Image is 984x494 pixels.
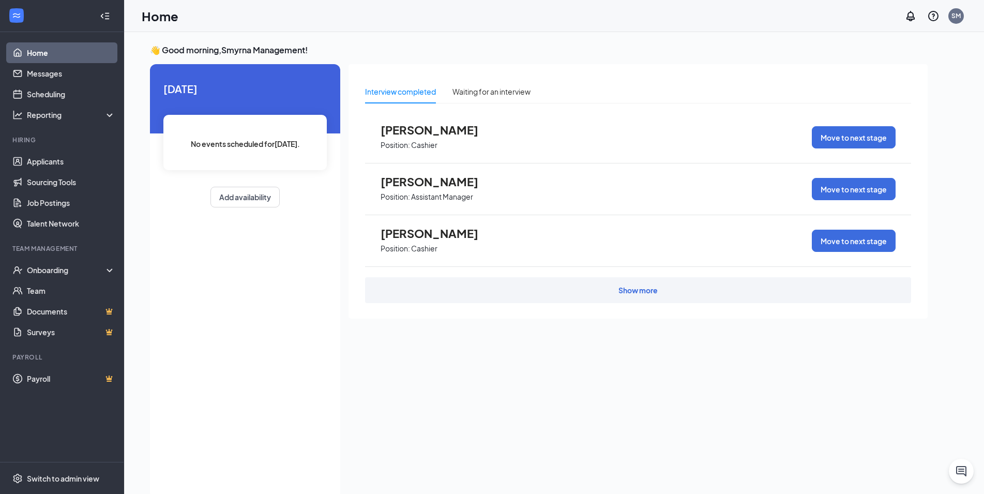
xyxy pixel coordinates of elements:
span: [PERSON_NAME] [381,123,494,137]
div: Reporting [27,110,116,120]
button: Add availability [210,187,280,207]
p: Assistant Manager [411,192,473,202]
p: Position: [381,244,410,253]
div: Switch to admin view [27,473,99,484]
div: Payroll [12,353,113,362]
a: Talent Network [27,213,115,234]
svg: Collapse [100,11,110,21]
p: Position: [381,140,410,150]
a: Team [27,280,115,301]
div: Waiting for an interview [452,86,531,97]
a: DocumentsCrown [27,301,115,322]
a: Messages [27,63,115,84]
p: Position: [381,192,410,202]
a: SurveysCrown [27,322,115,342]
h3: 👋 Good morning, Smyrna Management ! [150,44,928,56]
svg: WorkstreamLogo [11,10,22,21]
div: SM [951,11,961,20]
svg: Settings [12,473,23,484]
svg: UserCheck [12,265,23,275]
span: [PERSON_NAME] [381,227,494,240]
div: Onboarding [27,265,107,275]
span: [DATE] [163,81,327,97]
svg: Notifications [904,10,917,22]
a: Applicants [27,151,115,172]
div: Team Management [12,244,113,253]
svg: QuestionInfo [927,10,940,22]
div: Show more [618,285,658,295]
button: Move to next stage [812,126,896,148]
h1: Home [142,7,178,25]
p: Cashier [411,140,437,150]
a: PayrollCrown [27,368,115,389]
span: [PERSON_NAME] [381,175,494,188]
svg: Analysis [12,110,23,120]
span: No events scheduled for [DATE] . [191,138,300,149]
iframe: Sprig User Feedback Dialog [798,355,984,494]
a: Home [27,42,115,63]
button: Move to next stage [812,178,896,200]
a: Sourcing Tools [27,172,115,192]
p: Cashier [411,244,437,253]
div: Hiring [12,136,113,144]
a: Scheduling [27,84,115,104]
button: Move to next stage [812,230,896,252]
a: Job Postings [27,192,115,213]
div: Interview completed [365,86,436,97]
